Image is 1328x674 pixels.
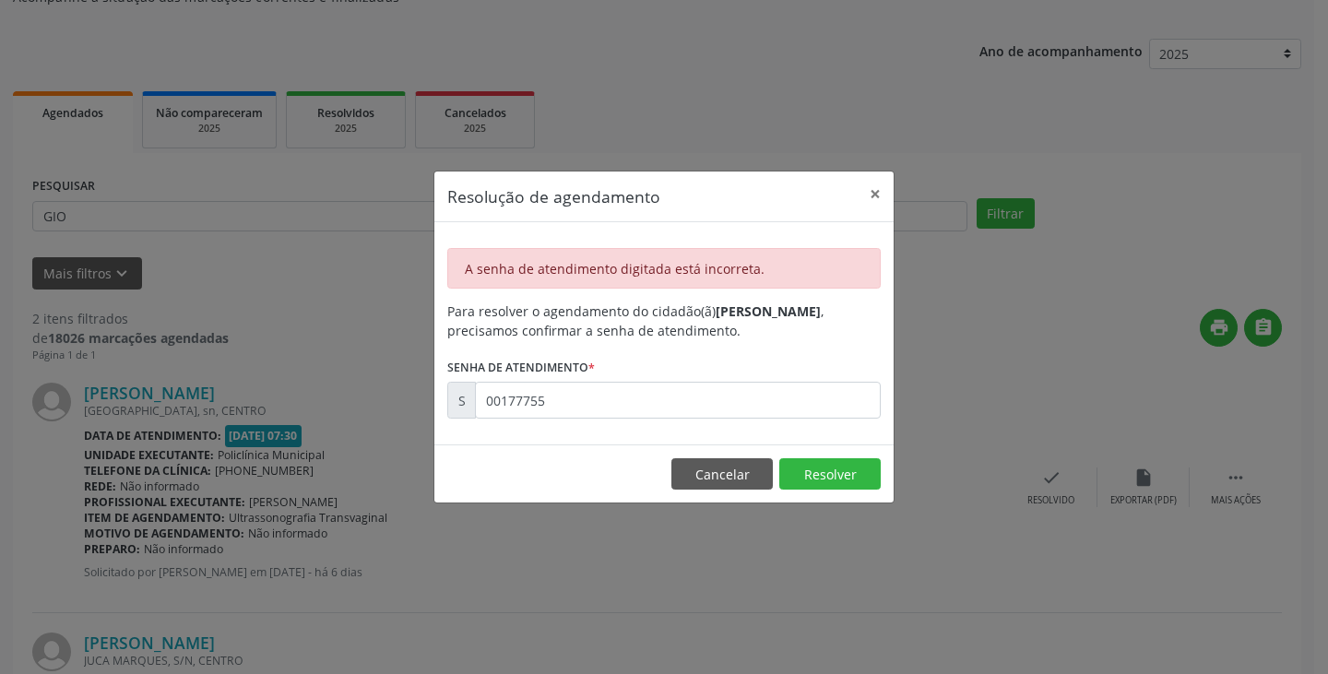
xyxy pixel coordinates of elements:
h5: Resolução de agendamento [447,184,660,208]
b: [PERSON_NAME] [716,302,821,320]
label: Senha de atendimento [447,353,595,382]
button: Cancelar [671,458,773,490]
button: Close [857,171,894,217]
button: Resolver [779,458,881,490]
div: Para resolver o agendamento do cidadão(ã) , precisamos confirmar a senha de atendimento. [447,302,881,340]
div: S [447,382,476,419]
div: A senha de atendimento digitada está incorreta. [447,248,881,289]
